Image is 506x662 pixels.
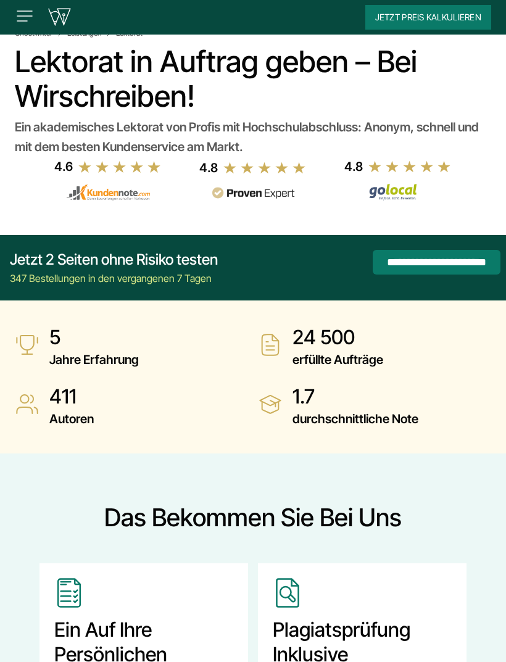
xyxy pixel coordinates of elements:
img: Ein auf Ihre persönlichen Anforderungen zugeschnittenes Lektorat [54,578,84,608]
span: durchschnittliche Note [292,409,418,429]
span: Autoren [49,409,94,429]
img: Autoren [15,392,39,416]
img: wirschreiben [47,8,72,27]
img: stars [368,160,452,173]
img: Menu open [15,6,35,26]
span: Jahre Erfahrung [49,350,139,370]
strong: 24 500 [292,325,383,350]
img: Wirschreiben Bewertungen [356,183,440,201]
div: Jetzt 2 Seiten ohne Risiko testen [10,250,218,270]
img: Plagiatsprüfung inklusive [273,578,302,608]
img: Jahre Erfahrung [15,333,39,357]
img: stars [223,161,307,175]
div: 4.8 [199,158,218,178]
img: stars [78,160,162,173]
span: erfüllte Aufträge [292,350,383,370]
img: durchschnittliche Note [258,392,283,416]
div: 4.6 [54,157,73,176]
div: 347 Bestellungen in den vergangenen 7 Tagen [10,271,218,286]
strong: 5 [49,325,139,350]
div: Ein akademisches Lektorat von Profis mit Hochschulabschluss: Anonym, schnell und mit dem besten K... [15,117,491,157]
h2: Das bekommen Sie bei uns [10,503,496,532]
img: kundennote [66,184,150,201]
h1: Lektorat in Auftrag geben – Bei Wirschreiben! [15,44,491,114]
strong: 1.7 [292,384,418,409]
img: erfüllte Aufträge [258,333,283,357]
img: provenexpert reviews [211,187,295,199]
div: 4.8 [344,157,363,176]
button: Jetzt Preis kalkulieren [365,5,491,30]
strong: 411 [49,384,94,409]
